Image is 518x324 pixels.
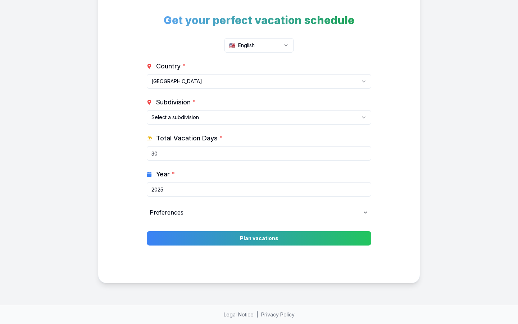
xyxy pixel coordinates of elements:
[147,231,371,246] button: Plan vacations
[156,97,196,107] span: Subdivision
[224,311,254,318] a: Legal Notice
[150,208,183,217] span: Preferences
[7,311,511,318] div: |
[261,311,295,318] a: Privacy Policy
[156,133,223,143] span: Total Vacation Days
[147,14,371,27] h1: Get your perfect vacation schedule
[156,169,175,179] span: Year
[156,61,186,71] span: Country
